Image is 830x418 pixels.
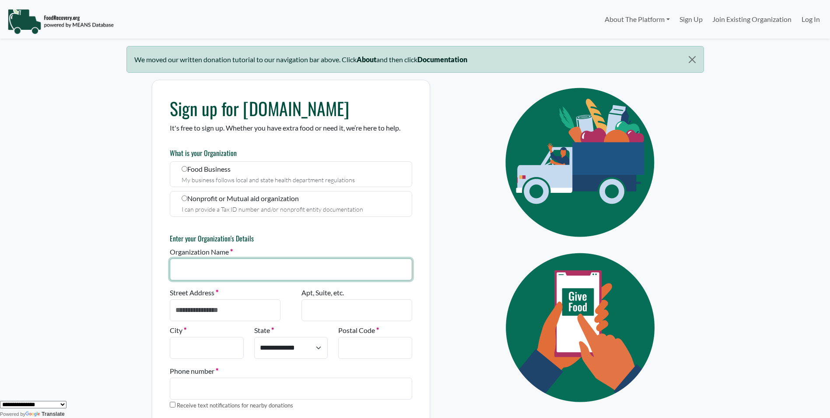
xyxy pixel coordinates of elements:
small: I can provide a Tax ID number and/or nonprofit entity documentation [182,205,363,213]
a: Sign Up [675,11,707,28]
input: Food Business My business follows local and state health department regulations [182,166,187,172]
label: City [170,325,186,336]
a: Join Existing Organization [707,11,796,28]
small: My business follows local and state health department regulations [182,176,355,184]
a: About The Platform [599,11,674,28]
label: Food Business [170,161,412,187]
a: Log In [797,11,825,28]
input: Nonprofit or Mutual aid organization I can provide a Tax ID number and/or nonprofit entity docume... [182,195,187,201]
h1: Sign up for [DOMAIN_NAME] [170,98,412,119]
label: Organization Name [170,247,233,257]
button: Close [681,46,703,73]
b: About [357,55,376,64]
label: State [254,325,274,336]
label: Apt, Suite, etc. [301,287,344,298]
div: We moved our written donation tutorial to our navigation bar above. Click and then click [126,46,704,73]
label: Street Address [170,287,218,298]
h6: Enter your Organization's Details [170,234,412,243]
label: Nonprofit or Mutual aid organization [170,191,412,217]
h6: What is your Organization [170,149,412,157]
p: It's free to sign up. Whether you have extra food or need it, we’re here to help. [170,123,412,133]
label: Phone number [170,366,218,376]
img: Eye Icon [486,80,678,245]
a: Translate [25,411,65,417]
img: Eye Icon [486,245,678,410]
label: Postal Code [338,325,379,336]
img: NavigationLogo_FoodRecovery-91c16205cd0af1ed486a0f1a7774a6544ea792ac00100771e7dd3ec7c0e58e41.png [7,8,114,35]
img: Google Translate [25,411,42,418]
b: Documentation [417,55,467,64]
